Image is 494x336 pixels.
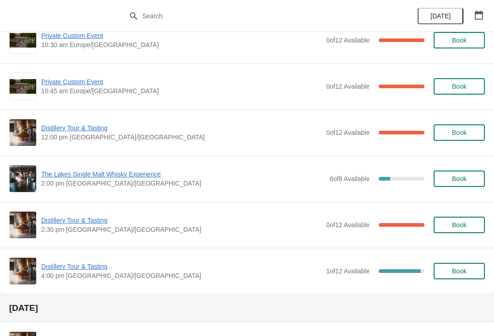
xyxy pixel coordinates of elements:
[430,12,451,20] span: [DATE]
[41,31,322,40] span: Private Custom Event
[41,123,322,133] span: Distillery Tour & Tasting
[434,124,485,141] button: Book
[452,175,467,182] span: Book
[41,86,322,96] span: 10:45 am Europe/[GEOGRAPHIC_DATA]
[434,78,485,95] button: Book
[452,221,467,229] span: Book
[10,79,36,94] img: Private Custom Event | | 10:45 am Europe/London
[10,212,36,238] img: Distillery Tour & Tasting | | 2:30 pm Europe/London
[326,37,370,44] span: 0 of 12 Available
[330,175,370,182] span: 6 of 8 Available
[434,217,485,233] button: Book
[326,267,370,275] span: 1 of 12 Available
[418,8,463,24] button: [DATE]
[9,304,485,313] h2: [DATE]
[452,129,467,136] span: Book
[41,77,322,86] span: Private Custom Event
[434,171,485,187] button: Book
[41,170,325,179] span: The Lakes Single Malt Whisky Experience
[452,37,467,44] span: Book
[434,263,485,279] button: Book
[10,119,36,146] img: Distillery Tour & Tasting | | 12:00 pm Europe/London
[10,165,36,192] img: The Lakes Single Malt Whisky Experience | | 2:00 pm Europe/London
[452,267,467,275] span: Book
[434,32,485,48] button: Book
[10,258,36,284] img: Distillery Tour & Tasting | | 4:00 pm Europe/London
[41,216,322,225] span: Distillery Tour & Tasting
[41,225,322,234] span: 2:30 pm [GEOGRAPHIC_DATA]/[GEOGRAPHIC_DATA]
[452,83,467,90] span: Book
[142,8,370,24] input: Search
[41,179,325,188] span: 2:00 pm [GEOGRAPHIC_DATA]/[GEOGRAPHIC_DATA]
[10,33,36,48] img: Private Custom Event | | 10:30 am Europe/London
[326,129,370,136] span: 0 of 12 Available
[41,271,322,280] span: 4:00 pm [GEOGRAPHIC_DATA]/[GEOGRAPHIC_DATA]
[41,262,322,271] span: Distillery Tour & Tasting
[41,40,322,49] span: 10:30 am Europe/[GEOGRAPHIC_DATA]
[326,83,370,90] span: 0 of 12 Available
[41,133,322,142] span: 12:00 pm [GEOGRAPHIC_DATA]/[GEOGRAPHIC_DATA]
[326,221,370,229] span: 0 of 12 Available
